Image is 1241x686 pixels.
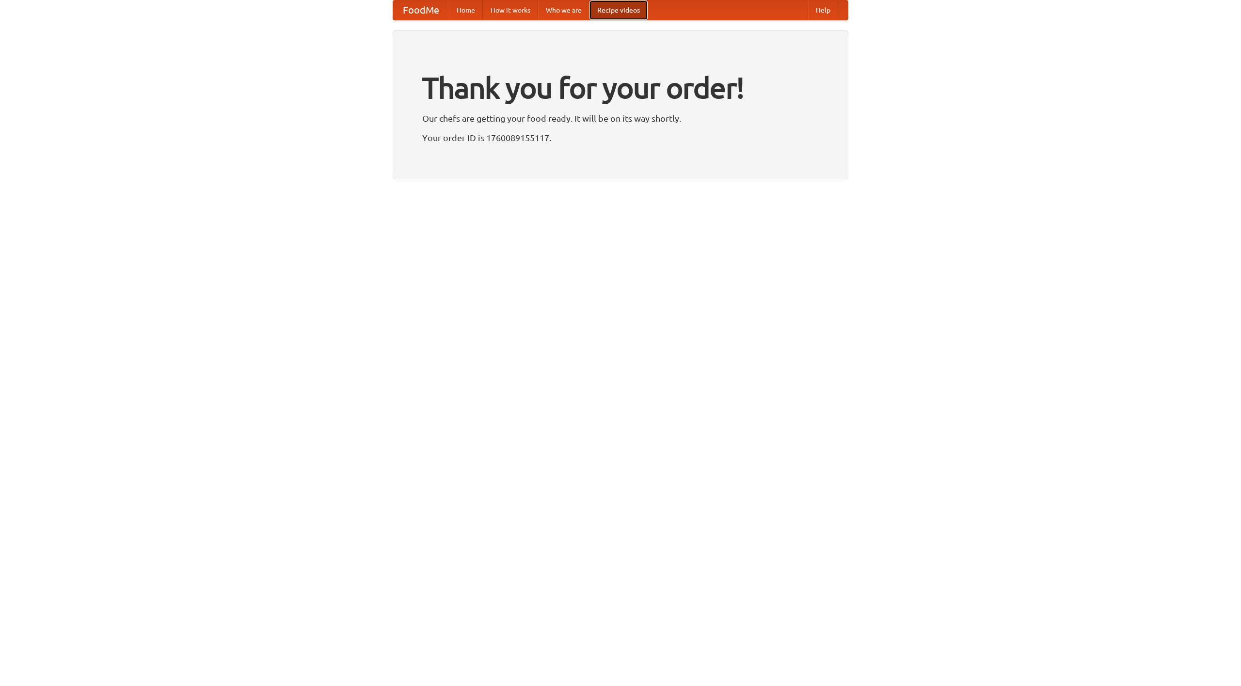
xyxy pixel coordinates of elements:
a: Who we are [538,0,589,20]
a: Home [449,0,483,20]
a: Help [808,0,838,20]
a: FoodMe [393,0,449,20]
p: Our chefs are getting your food ready. It will be on its way shortly. [422,111,819,126]
p: Your order ID is 1760089155117. [422,130,819,145]
a: Recipe videos [589,0,648,20]
h1: Thank you for your order! [422,64,819,111]
a: How it works [483,0,538,20]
